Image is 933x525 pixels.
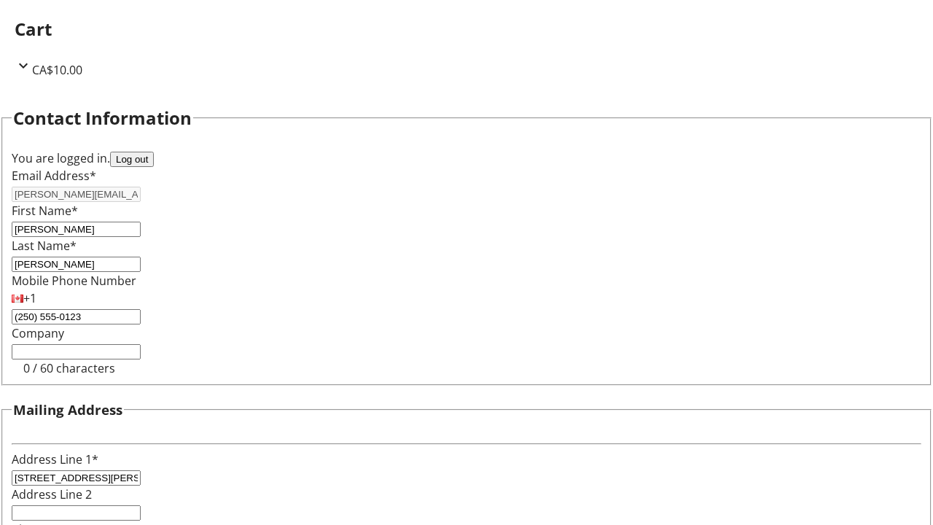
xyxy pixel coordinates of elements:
tr-character-limit: 0 / 60 characters [23,360,115,376]
label: First Name* [12,203,78,219]
input: Address [12,470,141,486]
label: Address Line 1* [12,451,98,467]
span: CA$10.00 [32,62,82,78]
div: You are logged in. [12,149,921,167]
input: (506) 234-5678 [12,309,141,324]
label: Last Name* [12,238,77,254]
label: Email Address* [12,168,96,184]
h3: Mailing Address [13,400,122,420]
h2: Contact Information [13,105,192,131]
label: Company [12,325,64,341]
button: Log out [110,152,154,167]
label: Mobile Phone Number [12,273,136,289]
label: Address Line 2 [12,486,92,502]
h2: Cart [15,16,918,42]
